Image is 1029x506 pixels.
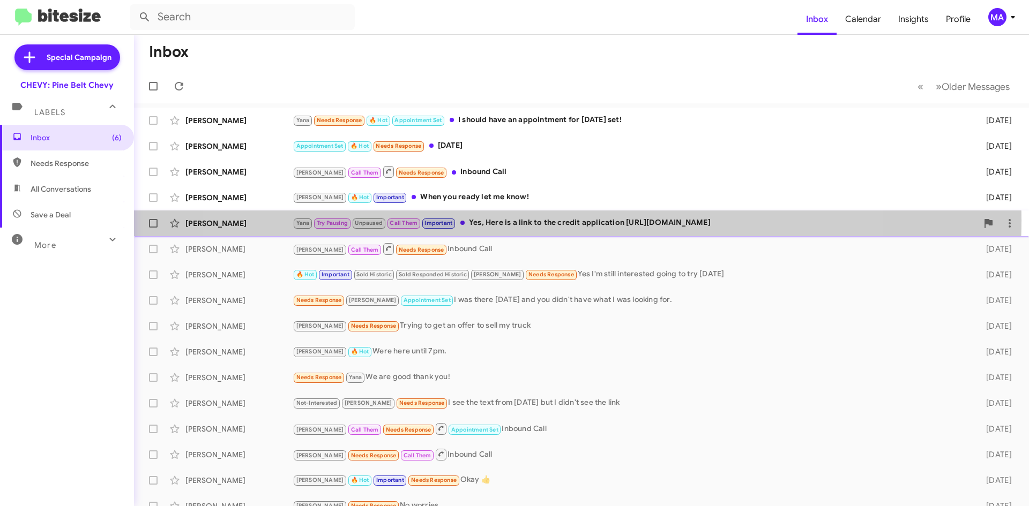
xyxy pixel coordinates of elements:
[349,374,362,381] span: Yana
[386,426,431,433] span: Needs Response
[351,452,397,459] span: Needs Response
[34,108,65,117] span: Labels
[351,246,379,253] span: Call Them
[293,191,969,203] div: When you ready let me know!
[34,240,56,250] span: More
[474,271,521,278] span: [PERSON_NAME]
[890,4,937,35] a: Insights
[296,426,344,433] span: [PERSON_NAME]
[969,346,1020,357] div: [DATE]
[351,142,369,149] span: 🔥 Hot
[185,167,293,177] div: [PERSON_NAME]
[317,117,362,124] span: Needs Response
[390,220,417,226] span: Call Them
[969,372,1020,383] div: [DATE]
[296,117,310,124] span: Yana
[293,268,969,281] div: Yes I'm still interested going to try [DATE]
[185,346,293,357] div: [PERSON_NAME]
[399,271,467,278] span: Sold Responded Historic
[912,75,1016,97] nav: Page navigation example
[185,398,293,409] div: [PERSON_NAME]
[293,242,969,255] div: Inbound Call
[528,271,574,278] span: Needs Response
[293,114,969,126] div: I should have an appointment for [DATE] set!
[185,244,293,254] div: [PERSON_NAME]
[47,52,111,63] span: Special Campaign
[185,372,293,383] div: [PERSON_NAME]
[130,4,355,30] input: Search
[296,169,344,176] span: [PERSON_NAME]
[31,158,122,169] span: Needs Response
[31,184,91,194] span: All Conversations
[185,192,293,203] div: [PERSON_NAME]
[988,8,1006,26] div: MA
[185,295,293,306] div: [PERSON_NAME]
[399,399,445,406] span: Needs Response
[969,424,1020,434] div: [DATE]
[351,477,369,484] span: 🔥 Hot
[937,4,979,35] a: Profile
[31,209,71,220] span: Save a Deal
[112,132,122,143] span: (6)
[404,297,451,304] span: Appointment Set
[14,44,120,70] a: Special Campaign
[293,448,969,461] div: Inbound Call
[296,194,344,201] span: [PERSON_NAME]
[296,477,344,484] span: [PERSON_NAME]
[185,218,293,229] div: [PERSON_NAME]
[296,452,344,459] span: [PERSON_NAME]
[345,399,392,406] span: [PERSON_NAME]
[969,115,1020,126] div: [DATE]
[293,320,969,332] div: Trying to get an offer to sell my truck
[296,348,344,355] span: [PERSON_NAME]
[969,269,1020,280] div: [DATE]
[185,141,293,152] div: [PERSON_NAME]
[797,4,837,35] a: Inbox
[293,294,969,306] div: I was there [DATE] and you didn't have what I was looking for.
[404,452,431,459] span: Call Them
[942,81,1010,93] span: Older Messages
[351,426,379,433] span: Call Them
[969,475,1020,486] div: [DATE]
[969,167,1020,177] div: [DATE]
[293,474,969,486] div: Okay 👍
[969,321,1020,331] div: [DATE]
[399,246,444,253] span: Needs Response
[293,422,969,435] div: Inbound Call
[293,140,969,152] div: [DATE]
[296,271,315,278] span: 🔥 Hot
[394,117,442,124] span: Appointment Set
[451,426,498,433] span: Appointment Set
[969,295,1020,306] div: [DATE]
[837,4,890,35] a: Calendar
[969,141,1020,152] div: [DATE]
[376,194,404,201] span: Important
[349,297,397,304] span: [PERSON_NAME]
[296,297,342,304] span: Needs Response
[31,132,122,143] span: Inbox
[376,142,421,149] span: Needs Response
[293,345,969,358] div: Were here until 7pm.
[979,8,1017,26] button: MA
[911,75,930,97] button: Previous
[293,397,969,409] div: I see the text from [DATE] but I didn't see the link
[424,220,452,226] span: Important
[369,117,387,124] span: 🔥 Hot
[296,220,310,226] span: Yana
[969,398,1020,409] div: [DATE]
[185,269,293,280] div: [PERSON_NAME]
[411,477,457,484] span: Needs Response
[185,424,293,434] div: [PERSON_NAME]
[399,169,444,176] span: Needs Response
[376,477,404,484] span: Important
[356,271,392,278] span: Sold Historic
[351,348,369,355] span: 🔥 Hot
[185,475,293,486] div: [PERSON_NAME]
[293,217,978,229] div: Yes, Here is a link to the credit application [URL][DOMAIN_NAME]
[351,322,397,329] span: Needs Response
[929,75,1016,97] button: Next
